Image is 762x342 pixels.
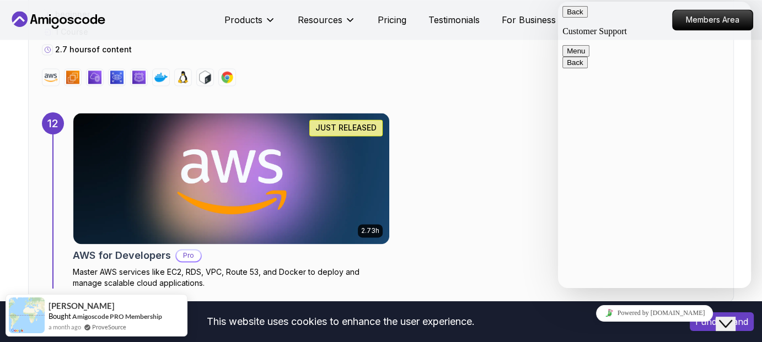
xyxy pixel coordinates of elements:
[44,70,57,84] img: aws logo
[154,70,168,84] img: docker logo
[42,112,64,134] div: 12
[55,44,132,55] p: 2.7 hours of content
[73,113,389,244] img: AWS for Developers card
[176,250,201,261] p: Pro
[315,122,377,133] p: JUST RELEASED
[132,70,146,84] img: route53 logo
[9,297,45,333] img: provesource social proof notification image
[88,70,101,84] img: vpc logo
[221,70,234,84] img: chrome logo
[73,267,390,289] p: Master AWS services like EC2, RDS, VPC, Route 53, and Docker to deploy and manage scalable cloud ...
[428,13,480,26] a: Testimonials
[110,70,124,84] img: rds logo
[49,312,71,321] span: Bought
[224,13,262,26] p: Products
[378,13,406,26] a: Pricing
[73,112,390,289] a: AWS for Developers card2.73hJUST RELEASEDAWS for DevelopersProMaster AWS services like EC2, RDS, ...
[92,322,126,332] a: ProveSource
[49,301,115,311] span: [PERSON_NAME]
[8,310,673,334] div: This website uses cookies to enhance the user experience.
[73,248,171,263] h2: AWS for Developers
[298,13,356,35] button: Resources
[198,70,212,84] img: bash logo
[361,226,379,235] p: 2.73h
[502,13,556,26] a: For Business
[558,301,751,325] iframe: chat widget
[49,322,81,332] span: a month ago
[224,13,276,35] button: Products
[66,70,79,84] img: ec2 logo
[558,2,751,288] iframe: chat widget
[716,298,751,331] iframe: chat widget
[176,70,190,84] img: linux logo
[298,13,342,26] p: Resources
[72,312,162,321] a: Amigoscode PRO Membership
